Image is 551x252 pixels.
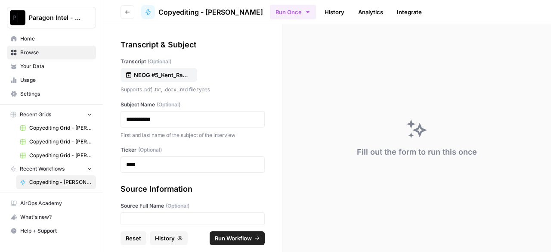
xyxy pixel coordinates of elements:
[121,101,265,109] label: Subject Name
[7,108,96,121] button: Recent Grids
[158,7,263,17] span: Copyediting - [PERSON_NAME]
[210,231,265,245] button: Run Workflow
[7,46,96,59] a: Browse
[20,76,92,84] span: Usage
[29,13,81,22] span: Paragon Intel - Copyediting
[7,32,96,46] a: Home
[7,211,96,224] div: What's new?
[20,227,92,235] span: Help + Support
[121,146,265,154] label: Ticker
[270,5,316,19] button: Run Once
[141,5,263,19] a: Copyediting - [PERSON_NAME]
[20,199,92,207] span: AirOps Academy
[16,121,96,135] a: Copyediting Grid - [PERSON_NAME]
[20,49,92,56] span: Browse
[166,202,189,210] span: (Optional)
[7,162,96,175] button: Recent Workflows
[16,175,96,189] a: Copyediting - [PERSON_NAME]
[16,149,96,162] a: Copyediting Grid - [PERSON_NAME]
[7,196,96,210] a: AirOps Academy
[20,90,92,98] span: Settings
[121,85,265,94] p: Supports .pdf, .txt, .docx, .md file types
[29,152,92,159] span: Copyediting Grid - [PERSON_NAME]
[353,5,388,19] a: Analytics
[150,231,188,245] button: History
[121,68,197,82] button: NEOG #5_Kent_Raw Transcript.docx
[7,210,96,224] button: What's new?
[126,234,141,243] span: Reset
[16,135,96,149] a: Copyediting Grid - [PERSON_NAME]
[319,5,350,19] a: History
[20,111,51,118] span: Recent Grids
[215,234,252,243] span: Run Workflow
[29,138,92,146] span: Copyediting Grid - [PERSON_NAME]
[7,87,96,101] a: Settings
[20,165,65,173] span: Recent Workflows
[20,35,92,43] span: Home
[392,5,427,19] a: Integrate
[121,231,146,245] button: Reset
[155,234,175,243] span: History
[121,202,265,210] label: Source Full Name
[121,183,265,195] div: Source Information
[7,7,96,28] button: Workspace: Paragon Intel - Copyediting
[157,101,180,109] span: (Optional)
[148,58,171,65] span: (Optional)
[134,71,189,79] p: NEOG #5_Kent_Raw Transcript.docx
[121,131,265,140] p: First and last name of the subject of the interview
[7,73,96,87] a: Usage
[29,178,92,186] span: Copyediting - [PERSON_NAME]
[121,39,265,51] div: Transcript & Subject
[121,58,265,65] label: Transcript
[20,62,92,70] span: Your Data
[357,146,477,158] div: Fill out the form to run this once
[138,146,162,154] span: (Optional)
[7,59,96,73] a: Your Data
[7,224,96,238] button: Help + Support
[10,10,25,25] img: Paragon Intel - Copyediting Logo
[29,124,92,132] span: Copyediting Grid - [PERSON_NAME]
